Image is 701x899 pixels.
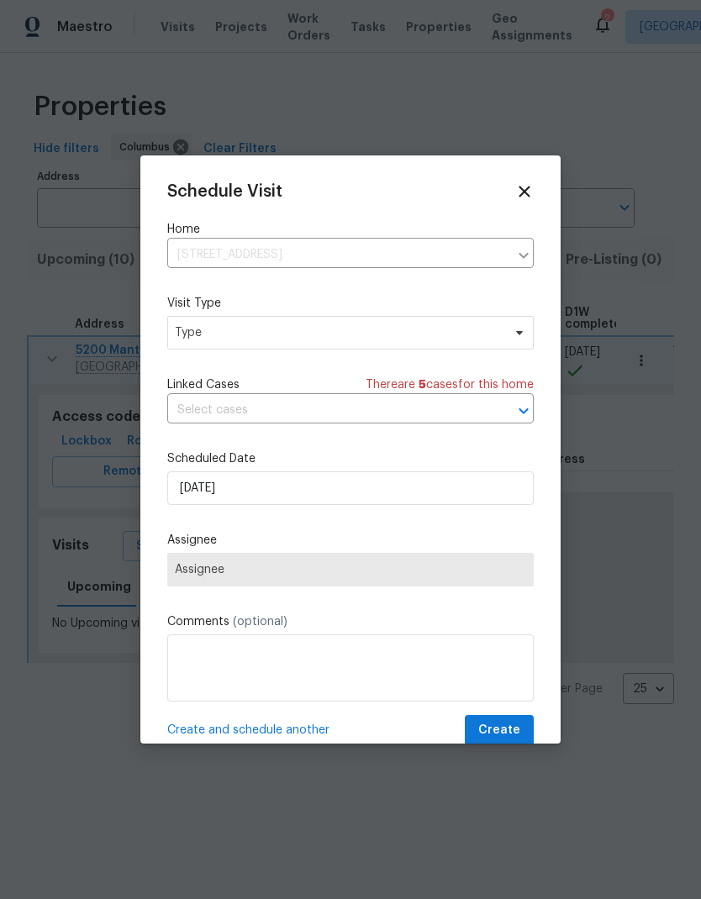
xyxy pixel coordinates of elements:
[167,397,487,423] input: Select cases
[478,720,520,741] span: Create
[366,376,534,393] span: There are case s for this home
[167,295,534,312] label: Visit Type
[233,616,287,628] span: (optional)
[465,715,534,746] button: Create
[167,221,534,238] label: Home
[167,242,509,268] input: Enter in an address
[175,324,502,341] span: Type
[167,613,534,630] label: Comments
[167,532,534,549] label: Assignee
[167,450,534,467] label: Scheduled Date
[419,379,426,391] span: 5
[512,399,535,423] button: Open
[167,471,534,505] input: M/D/YYYY
[167,183,282,200] span: Schedule Visit
[167,722,329,739] span: Create and schedule another
[515,182,534,201] span: Close
[167,376,240,393] span: Linked Cases
[175,563,526,576] span: Assignee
